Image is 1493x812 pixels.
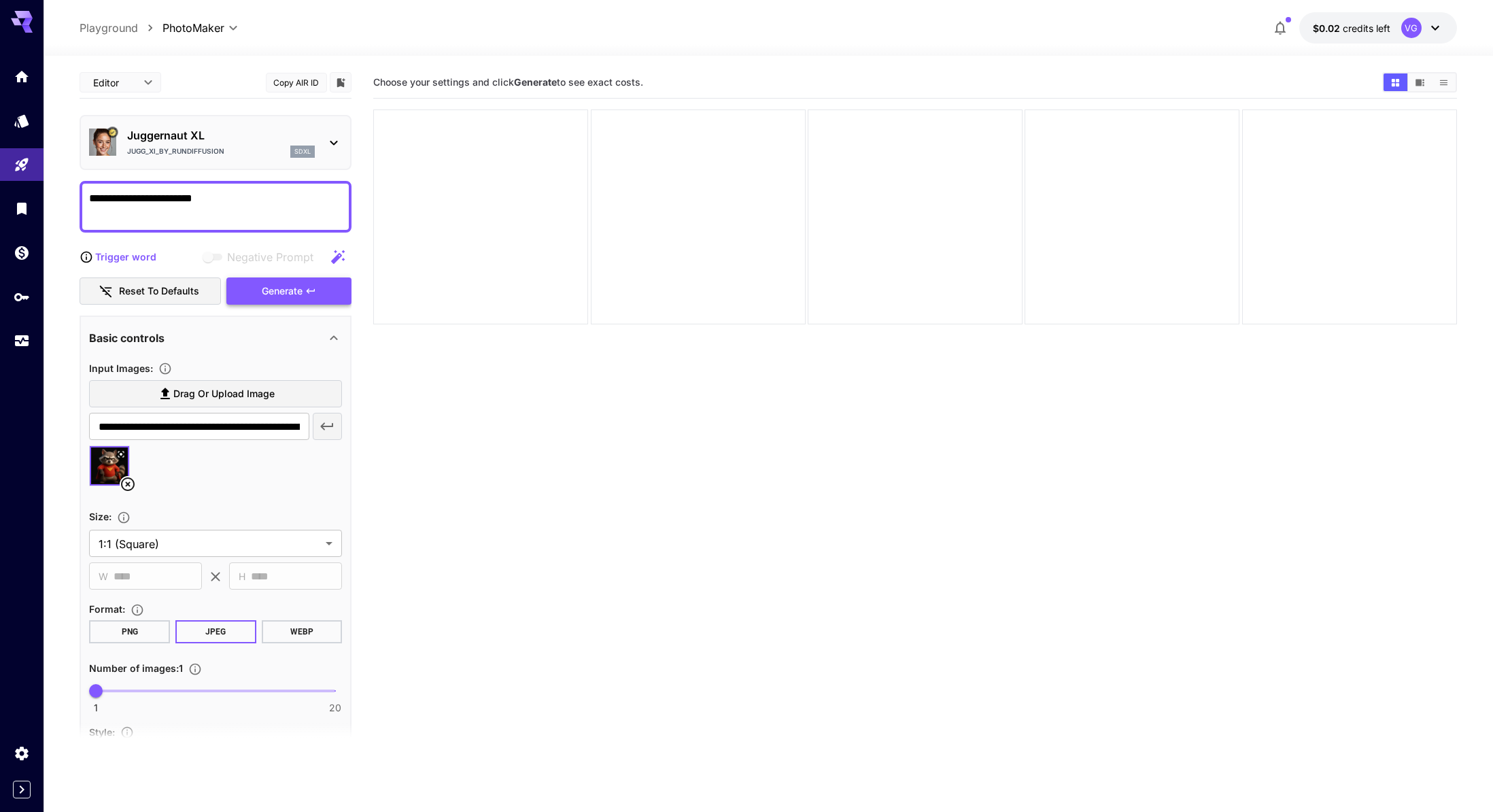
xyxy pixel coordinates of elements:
[1313,21,1390,35] div: $0.01826
[162,20,224,36] span: PhotoMaker
[127,127,315,143] p: Juggernaut XL
[80,277,221,305] button: Reset to defaults
[329,701,341,715] span: 20
[334,74,347,90] button: Add to library
[99,536,320,552] span: 1:1 (Square)
[14,333,30,350] div: Usage
[89,620,170,643] button: PNG
[80,20,162,36] nav: breadcrumb
[89,122,342,163] div: Certified Model – Vetted for best performance and includes a commercial license.Juggernaut XLJugg...
[200,248,324,265] span: Negative prompts are not compatible with the selected model.
[1401,18,1422,38] div: VG
[111,511,136,524] button: Adjust the dimensions of the generated image by specifying its width and height in pixels, or sel...
[93,75,135,90] span: Editor
[262,283,303,300] span: Generate
[173,386,275,403] span: Drag or upload image
[514,76,557,88] b: Generate
[1343,22,1390,34] span: credits left
[80,243,156,271] button: Trigger word
[227,249,313,265] span: Negative Prompt
[373,76,643,88] span: Choose your settings and click to see exact costs.
[125,603,150,617] button: Choose the file format for the output image.
[94,701,98,715] span: 1
[89,322,342,354] div: Basic controls
[175,620,256,643] button: JPEG
[14,288,30,305] div: API Keys
[14,745,30,762] div: Settings
[1432,73,1456,91] button: Show media in list view
[266,73,327,92] button: Copy AIR ID
[13,781,31,798] button: Expand sidebar
[1382,72,1457,92] div: Show media in grid viewShow media in video viewShow media in list view
[183,662,207,676] button: Specify how many images to generate in a single request. Each image generation will be charged se...
[107,127,118,138] button: Certified Model – Vetted for best performance and includes a commercial license.
[89,511,111,522] span: Size :
[14,156,30,173] div: Playground
[1384,73,1407,91] button: Show media in grid view
[226,277,351,305] button: Generate
[262,620,343,643] button: WEBP
[89,662,183,674] span: Number of images : 1
[89,380,342,408] label: Drag or upload image
[239,569,245,584] span: H
[14,200,30,217] div: Library
[89,603,125,615] span: Format :
[14,112,30,129] div: Models
[127,146,224,156] p: Jugg_XI_by_RunDiffusion
[89,330,165,346] p: Basic controls
[99,569,108,584] span: W
[95,250,156,264] p: Trigger word
[14,244,30,261] div: Wallet
[153,362,177,375] button: Upload a reference image to guide the result. This is needed for Image-to-Image or Inpainting. Su...
[294,147,311,156] p: sdxl
[14,68,30,85] div: Home
[89,362,153,374] span: Input Images :
[1313,22,1343,34] span: $0.02
[1299,12,1457,44] button: $0.01826VG
[1408,73,1432,91] button: Show media in video view
[80,20,138,36] a: Playground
